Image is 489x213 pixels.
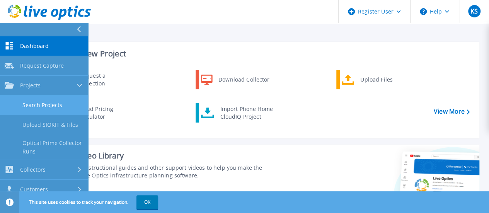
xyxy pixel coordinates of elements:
[21,195,158,209] span: This site uses cookies to track your navigation.
[55,49,469,58] h3: Start a New Project
[470,8,478,14] span: KS
[55,70,134,89] a: Request a Collection
[196,70,275,89] a: Download Collector
[215,72,273,87] div: Download Collector
[75,105,132,121] div: Cloud Pricing Calculator
[20,43,49,49] span: Dashboard
[136,195,158,209] button: OK
[20,166,46,173] span: Collectors
[45,164,275,179] div: Find tutorials, instructional guides and other support videos to help you make the most of your L...
[336,70,416,89] a: Upload Files
[356,72,414,87] div: Upload Files
[20,82,41,89] span: Projects
[45,151,275,161] div: Support Video Library
[20,186,48,193] span: Customers
[434,108,470,115] a: View More
[55,103,134,123] a: Cloud Pricing Calculator
[20,62,64,69] span: Request Capture
[75,72,132,87] div: Request a Collection
[216,105,276,121] div: Import Phone Home CloudIQ Project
